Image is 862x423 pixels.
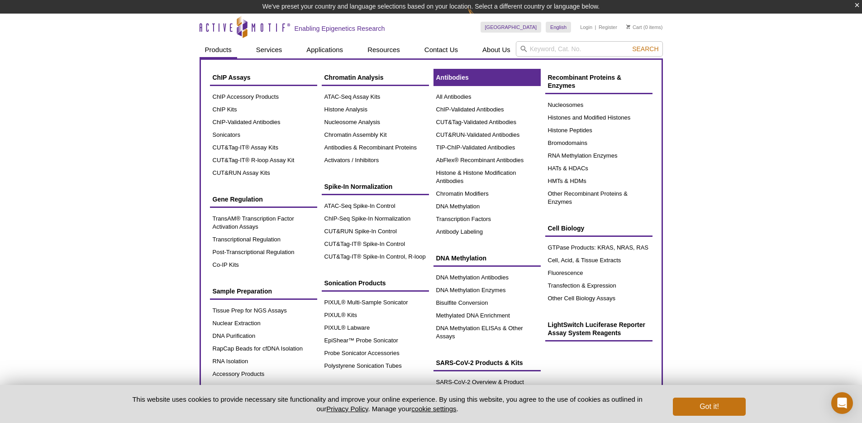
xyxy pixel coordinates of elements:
span: Sonication Products [324,279,386,287]
a: Chromatin Analysis [322,69,429,86]
a: Sonication Products [322,274,429,292]
a: Applications [301,41,348,58]
a: Products [200,41,237,58]
span: DNA Methylation [436,255,486,262]
a: AbFlex® Recombinant Antibodies [433,154,541,167]
span: SARS-CoV-2 Products & Kits [436,359,523,366]
a: Other Recombinant Proteins & Enzymes [545,187,652,208]
a: CUT&Tag-Validated Antibodies [433,116,541,129]
a: CUT&Tag-IT® Spike-In Control [322,238,429,250]
a: PIXUL® Labware [322,322,429,334]
a: [GEOGRAPHIC_DATA] [481,22,542,33]
a: Privacy Policy [326,405,368,413]
a: Fluorescence [545,267,652,279]
a: Antibodies & Recombinant Proteins [322,141,429,154]
img: Change Here [467,7,491,28]
a: Resources [362,41,405,58]
a: PIXUL® Multi-Sample Sonicator [322,296,429,309]
span: Sample Preparation [213,288,272,295]
a: HATs & HDACs [545,162,652,175]
a: Sample Preparation [210,283,317,300]
a: Recombinant Proteins & Enzymes [545,69,652,94]
a: ChIP Accessory Products [210,91,317,103]
span: Antibodies [436,74,469,81]
a: Histone & Histone Modification Antibodies [433,167,541,187]
a: ChIP Kits [210,103,317,116]
a: SARS-CoV-2 Products & Kits [433,354,541,371]
a: ChIP-Seq Spike-In Normalization [322,212,429,225]
a: Nucleosome Analysis [322,116,429,129]
a: CUT&Tag-IT® Assay Kits [210,141,317,154]
input: Keyword, Cat. No. [516,41,663,57]
a: LightSwitch Luciferase Reporter Assay System Reagents [545,316,652,341]
a: Sonicators [210,129,317,141]
a: ChIP-Validated Antibodies [433,103,541,116]
h2: Enabling Epigenetics Research [295,24,385,33]
a: Contact Us [419,41,463,58]
a: Bisulfite Conversion [433,297,541,309]
a: All Antibodies [433,91,541,103]
a: Post-Transcriptional Regulation [210,246,317,259]
a: CUT&RUN Assay Kits [210,167,317,179]
a: Cart [626,24,642,30]
img: Your Cart [626,24,630,29]
a: Histone Peptides [545,124,652,137]
span: Search [632,45,658,53]
a: Antibodies [433,69,541,86]
a: Login [580,24,592,30]
a: Tissue Prep for NGS Assays [210,304,317,317]
a: Cell, Acid, & Tissue Extracts [545,254,652,267]
a: HMTs & HDMs [545,175,652,187]
a: Histones and Modified Histones [545,111,652,124]
a: GTPase Products: KRAS, NRAS, RAS [545,241,652,254]
a: Antibody Labeling [433,226,541,238]
div: Open Intercom Messenger [831,392,853,414]
a: Activators / Inhibitors [322,154,429,167]
li: (0 items) [626,22,663,33]
a: Methylated DNA Enrichment [433,309,541,322]
button: cookie settings [411,405,456,413]
a: Polystyrene Sonication Tubes [322,360,429,372]
a: Chromatin Assembly Kit [322,129,429,141]
a: EpiShear™ Probe Sonicator [322,334,429,347]
a: DNA Methylation [433,250,541,267]
a: Nuclear Extraction [210,317,317,330]
a: TIP-ChIP-Validated Antibodies [433,141,541,154]
a: SARS-CoV-2 Overview & Product Data [433,376,541,397]
a: ATAC-Seq Spike-In Control [322,200,429,212]
a: RapCap Beads for cfDNA Isolation [210,342,317,355]
a: ChIP Assays [210,69,317,86]
a: Transcription Factors [433,213,541,226]
a: DNA Methylation ELISAs & Other Assays [433,322,541,343]
a: About Us [477,41,516,58]
a: Bromodomains [545,137,652,149]
a: Other Cell Biology Assays [545,292,652,305]
a: Transcriptional Regulation [210,233,317,246]
a: Probe Sonicator Accessories [322,347,429,360]
a: DNA Methylation [433,200,541,213]
a: DNA Purification [210,330,317,342]
a: ATAC-Seq Assay Kits [322,91,429,103]
a: ChIP-Validated Antibodies [210,116,317,129]
a: Cell Biology [545,220,652,237]
li: | [595,22,596,33]
a: Co-IP Kits [210,259,317,271]
span: Recombinant Proteins & Enzymes [548,74,622,89]
a: RNA Methylation Enzymes [545,149,652,162]
span: Chromatin Analysis [324,74,384,81]
a: Services [251,41,288,58]
button: Search [629,45,661,53]
a: Spike-In Normalization [322,178,429,195]
span: Spike-In Normalization [324,183,393,190]
a: DNA Methylation Enzymes [433,284,541,297]
a: CUT&RUN-Validated Antibodies [433,129,541,141]
a: Chromatin Modifiers [433,187,541,200]
a: CUT&Tag-IT® Spike-In Control, R-loop [322,250,429,263]
a: Accessory Products [210,368,317,380]
a: DNA Methylation Antibodies [433,271,541,284]
a: Register [599,24,617,30]
a: RNA Isolation [210,355,317,368]
span: ChIP Assays [213,74,251,81]
a: PIXUL® Kits [322,309,429,322]
p: This website uses cookies to provide necessary site functionality and improve your online experie... [117,394,658,413]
